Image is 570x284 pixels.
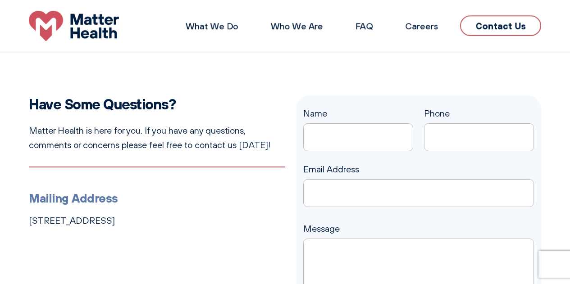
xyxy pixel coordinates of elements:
a: Who We Are [271,20,323,32]
a: FAQ [356,20,373,32]
h3: Mailing Address [29,189,285,208]
input: Email Address [303,179,534,207]
label: Name [303,108,413,140]
h2: Have Some Questions? [29,95,285,113]
input: Phone [424,123,534,151]
label: Email Address [303,164,534,196]
label: Phone [424,108,534,140]
a: [STREET_ADDRESS] [29,215,115,226]
label: Message [303,223,534,248]
p: Matter Health is here for you. If you have any questions, comments or concerns please feel free t... [29,123,285,152]
a: What We Do [186,20,238,32]
a: Contact Us [460,15,541,36]
input: Name [303,123,413,151]
a: Careers [405,20,438,32]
